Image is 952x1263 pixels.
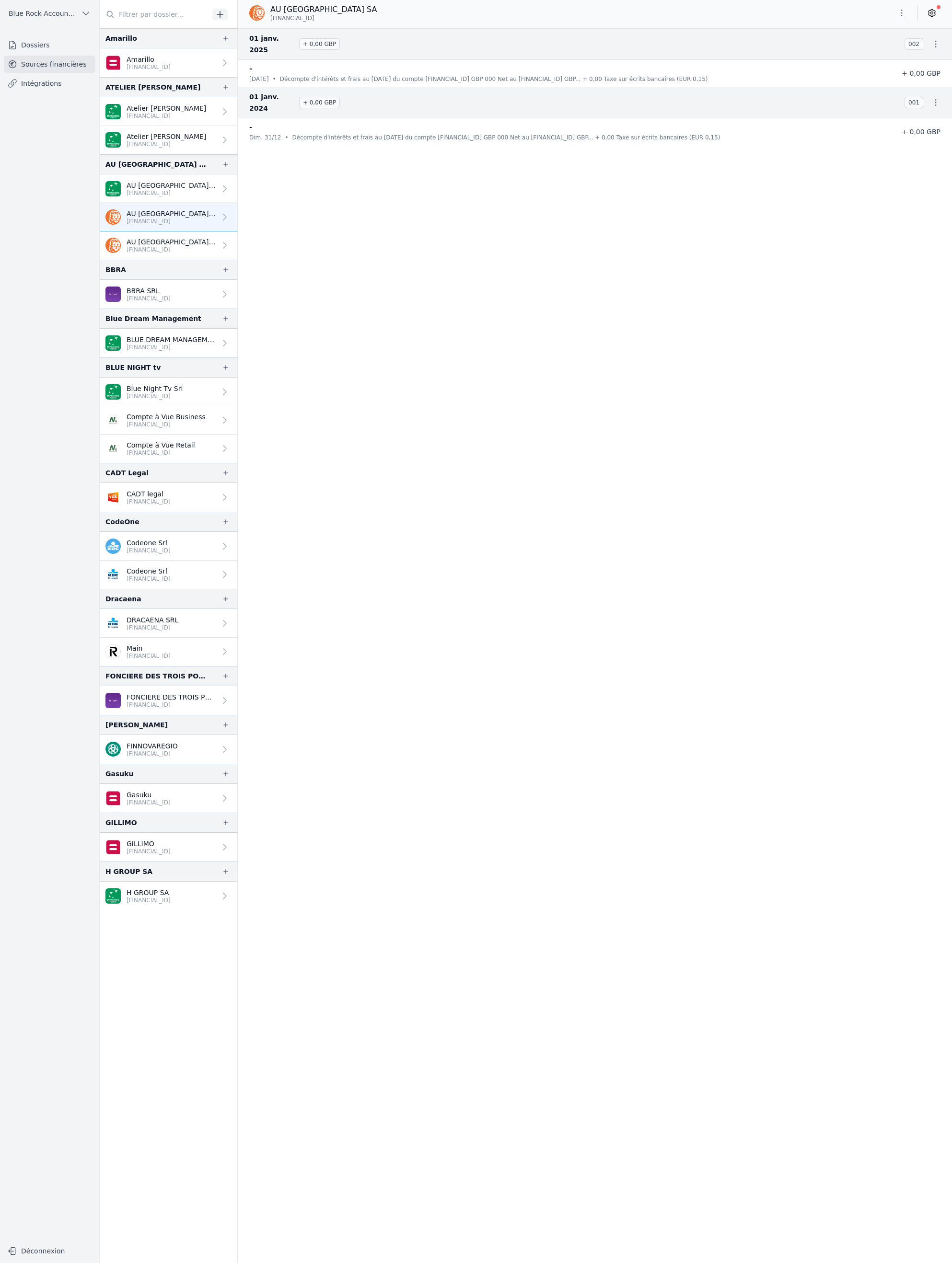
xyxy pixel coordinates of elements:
[4,1243,95,1259] button: Déconnexion
[127,741,178,751] p: FINNOVAREGIO
[100,483,237,512] a: CADT legal [FINANCIAL_ID]
[270,4,377,15] p: AU [GEOGRAPHIC_DATA] SA
[105,719,168,731] div: [PERSON_NAME]
[249,33,295,56] span: 01 janv. 2025
[270,14,314,22] span: [FINANCIAL_ID]
[127,63,171,71] p: [FINANCIAL_ID]
[127,286,171,296] p: BBRA SRL
[100,406,237,435] a: Compte à Vue Business [FINANCIAL_ID]
[100,280,237,309] a: BBRA SRL [FINANCIAL_ID]
[273,74,276,84] div: •
[105,264,126,276] div: BBRA
[105,104,121,119] img: BNP_BE_BUSINESS_GEBABEBB.png
[127,643,171,653] p: Main
[127,624,178,631] p: [FINANCIAL_ID]
[127,692,216,702] p: FONCIERE DES TROIS PONTS
[100,231,237,260] a: AU [GEOGRAPHIC_DATA] SA [FINANCIAL_ID]
[105,441,121,456] img: NAGELMACKERS_BNAGBEBBXXX.png
[105,644,121,659] img: revolut.png
[249,63,252,74] p: -
[905,38,923,50] span: 002
[105,467,149,479] div: CADT Legal
[105,791,121,806] img: belfius.png
[105,539,121,554] img: kbc.png
[100,6,209,23] input: Filtrer par dossier...
[100,203,237,231] a: AU [GEOGRAPHIC_DATA] SA [FINANCIAL_ID]
[902,128,940,136] span: + 0,00 GBP
[105,768,134,780] div: Gasuku
[105,516,139,528] div: CodeOne
[4,36,95,54] a: Dossiers
[4,6,95,21] button: Blue Rock Accounting
[105,81,200,93] div: ATELIER [PERSON_NAME]
[127,652,171,660] p: [FINANCIAL_ID]
[105,866,152,877] div: H GROUP SA
[105,384,121,400] img: BNP_BE_BUSINESS_GEBABEBB.png
[127,790,171,800] p: Gasuku
[127,547,171,554] p: [FINANCIAL_ID]
[127,140,206,148] p: [FINANCIAL_ID]
[299,38,340,50] span: + 0,00 GBP
[4,75,95,92] a: Intégrations
[100,48,237,77] a: Amarillo [FINANCIAL_ID]
[105,693,121,708] img: BEOBANK_CTBKBEBX.png
[127,132,206,141] p: Atelier [PERSON_NAME]
[100,435,237,463] a: Compte à Vue Retail [FINANCIAL_ID]
[127,335,216,344] p: BLUE DREAM MANAGEMENT SRL
[105,33,137,44] div: Amarillo
[100,378,237,406] a: Blue Night Tv Srl [FINANCIAL_ID]
[299,97,340,108] span: + 0,00 GBP
[105,313,201,324] div: Blue Dream Management
[127,538,171,548] p: Codeone Srl
[127,888,171,897] p: H GROUP SA
[249,133,281,142] p: dim. 31/12
[105,490,121,505] img: VDK_VDSPBE22XXX.png
[127,750,178,758] p: [FINANCIAL_ID]
[127,498,171,505] p: [FINANCIAL_ID]
[105,817,137,828] div: GILLIMO
[100,833,237,861] a: GILLIMO [FINANCIAL_ID]
[127,839,171,849] p: GILLIMO
[127,392,183,400] p: [FINANCIAL_ID]
[127,701,216,709] p: [FINANCIAL_ID]
[249,5,265,21] img: ing.png
[100,126,237,154] a: Atelier [PERSON_NAME] [FINANCIAL_ID]
[280,74,708,84] p: Décompte d'intérêts et frais au [DATE] du compte [FINANCIAL_ID] GBP 000 Net au [FINANCIAL_ID] GBP...
[127,421,206,428] p: [FINANCIAL_ID]
[9,9,77,18] span: Blue Rock Accounting
[127,103,206,113] p: Atelier [PERSON_NAME]
[105,413,121,428] img: NAGELMACKERS_BNAGBEBBXXX.png
[105,567,121,582] img: KBC_BRUSSELS_KREDBEBB.png
[105,287,121,302] img: BEOBANK_CTBKBEBX.png
[105,209,121,225] img: ing.png
[127,412,206,422] p: Compte à Vue Business
[127,848,171,855] p: [FINANCIAL_ID]
[105,616,121,631] img: KBC_BRUSSELS_KREDBEBB.png
[105,132,121,148] img: BNP_BE_BUSINESS_GEBABEBB.png
[127,449,195,457] p: [FINANCIAL_ID]
[105,335,121,351] img: BNP_BE_BUSINESS_GEBABEBB.png
[127,615,178,625] p: DRACAENA SRL
[127,440,195,450] p: Compte à Vue Retail
[127,112,206,120] p: [FINANCIAL_ID]
[127,246,216,253] p: [FINANCIAL_ID]
[127,181,216,190] p: AU [GEOGRAPHIC_DATA] SA
[127,489,171,499] p: CADT legal
[100,329,237,357] a: BLUE DREAM MANAGEMENT SRL [FINANCIAL_ID]
[105,181,121,196] img: BNP_BE_BUSINESS_GEBABEBB.png
[127,218,216,225] p: [FINANCIAL_ID]
[100,735,237,764] a: FINNOVAREGIO [FINANCIAL_ID]
[902,69,940,77] span: + 0,00 GBP
[100,97,237,126] a: Atelier [PERSON_NAME] [FINANCIAL_ID]
[105,593,141,605] div: Dracaena
[292,133,720,142] p: Décompte d'intérêts et frais au [DATE] du compte [FINANCIAL_ID] GBP 000 Net au [FINANCIAL_ID] GBP...
[127,344,216,351] p: [FINANCIAL_ID]
[127,384,183,393] p: Blue Night Tv Srl
[105,888,121,904] img: BNP_BE_BUSINESS_GEBABEBB.png
[100,686,237,715] a: FONCIERE DES TROIS PONTS [FINANCIAL_ID]
[249,74,269,84] p: [DATE]
[127,575,171,583] p: [FINANCIAL_ID]
[105,742,121,757] img: triodosbank.png
[285,133,288,142] div: •
[4,56,95,73] a: Sources financières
